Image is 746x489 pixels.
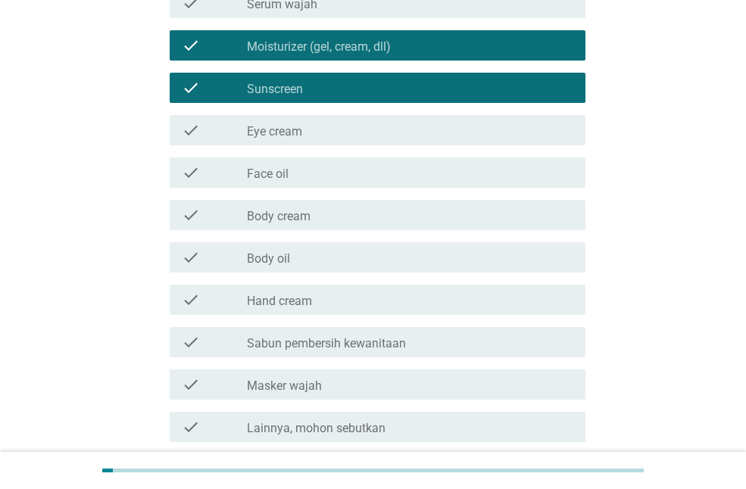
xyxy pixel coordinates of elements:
label: Masker wajah [247,378,322,394]
i: check [182,418,200,436]
label: Body cream [247,209,311,224]
label: Sunscreen [247,82,303,97]
label: Moisturizer (gel, cream, dll) [247,39,391,55]
label: Hand cream [247,294,312,309]
i: check [182,333,200,351]
i: check [182,375,200,394]
i: check [182,206,200,224]
i: check [182,121,200,139]
label: Sabun pembersih kewanitaan [247,336,406,351]
i: check [182,291,200,309]
i: check [182,164,200,182]
i: check [182,36,200,55]
label: Face oil [247,167,289,182]
i: check [182,79,200,97]
label: Eye cream [247,124,302,139]
label: Lainnya, mohon sebutkan [247,421,385,436]
label: Body oil [247,251,290,266]
i: check [182,248,200,266]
